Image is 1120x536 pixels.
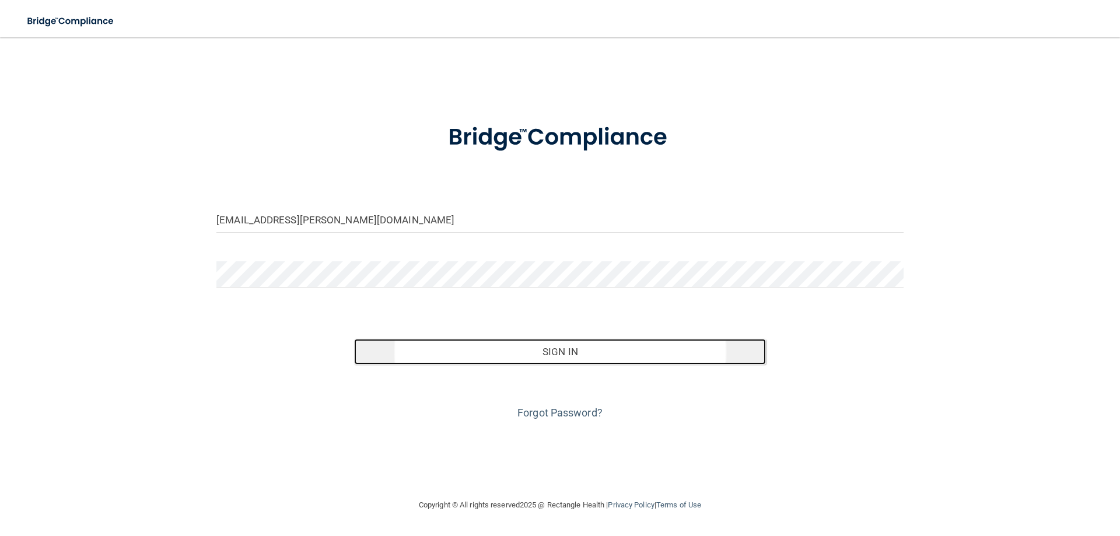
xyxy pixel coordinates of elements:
div: Copyright © All rights reserved 2025 @ Rectangle Health | | [347,486,773,524]
img: bridge_compliance_login_screen.278c3ca4.svg [17,9,125,33]
a: Terms of Use [656,500,701,509]
input: Email [216,206,904,233]
button: Sign In [354,339,766,365]
img: bridge_compliance_login_screen.278c3ca4.svg [424,107,696,168]
a: Privacy Policy [608,500,654,509]
a: Forgot Password? [517,407,603,419]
